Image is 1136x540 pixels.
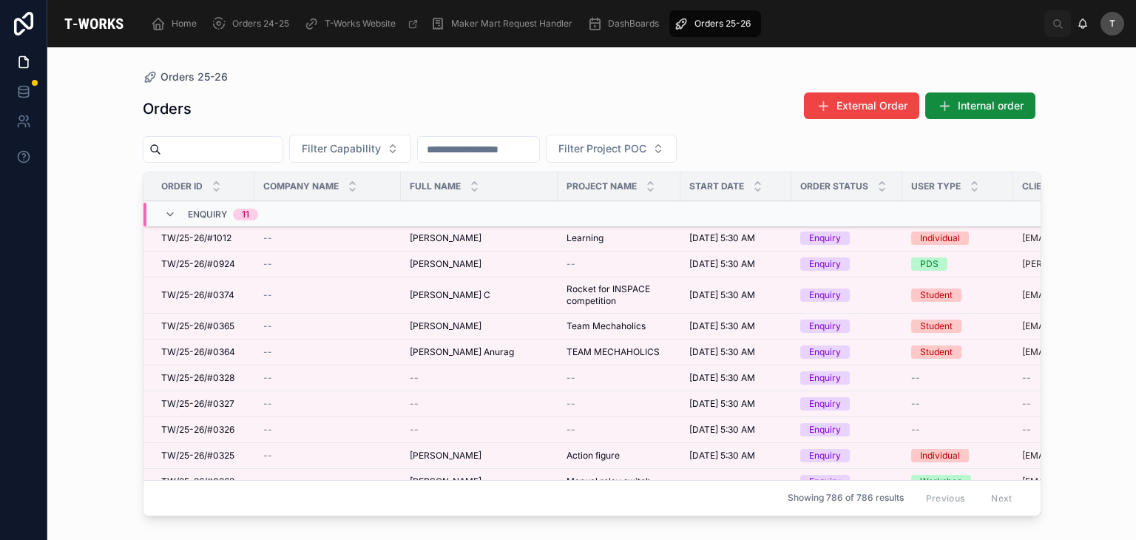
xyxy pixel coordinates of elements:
div: Student [920,345,953,359]
span: [DATE] 5:30 AM [689,372,755,384]
a: -- [567,372,672,384]
div: 11 [242,209,249,220]
a: Student [911,345,1004,359]
div: Enquiry [809,257,841,271]
div: Enquiry [809,371,841,385]
div: Enquiry [809,449,841,462]
a: [DATE] 5:30 AM [689,232,782,244]
span: -- [263,476,272,487]
span: [DATE] 5:30 AM [689,450,755,462]
a: -- [567,424,672,436]
span: [DATE] 5:30 AM [689,346,755,358]
a: TW/25-26/#0263 [161,476,246,487]
span: -- [410,398,419,410]
a: -- [263,320,392,332]
span: -- [263,320,272,332]
h1: Orders [143,98,192,119]
span: Orders 25-26 [160,70,228,84]
a: [PERSON_NAME] [410,450,549,462]
a: TW/25-26/#0924 [161,258,246,270]
a: TW/25-26/#0326 [161,424,246,436]
a: Student [911,288,1004,302]
a: Enquiry [800,257,893,271]
span: TEAM MECHAHOLICS [567,346,660,358]
a: [DATE] 5:30 AM [689,372,782,384]
span: Client/Employee Email [1022,180,1134,192]
span: TW/25-26/#0327 [161,398,234,410]
span: Showing 786 of 786 results [788,493,904,504]
a: Orders 25-26 [669,10,761,37]
a: TW/25-26/#0327 [161,398,246,410]
span: [PERSON_NAME] [410,232,481,244]
a: -- [263,424,392,436]
span: [PERSON_NAME] [410,258,481,270]
span: TW/25-26/#0374 [161,289,234,301]
a: [PERSON_NAME] [410,476,549,487]
span: [DATE] 5:30 AM [689,398,755,410]
div: Enquiry [809,345,841,359]
span: TW/25-26/#0924 [161,258,235,270]
a: Rocket for INSPACE competition [567,283,672,307]
span: Orders 24-25 [232,18,289,30]
div: PDS [920,257,939,271]
a: Enquiry [800,475,893,488]
a: Individual [911,449,1004,462]
span: Order ID [161,180,203,192]
span: [PERSON_NAME] [410,320,481,332]
a: T-Works Website [300,10,426,37]
span: [DATE] 5:30 AM [689,289,755,301]
a: [DATE] 5:30 AM [689,258,782,270]
span: Orders 25-26 [694,18,751,30]
a: Team Mechaholics [567,320,672,332]
button: Internal order [925,92,1035,119]
span: -- [263,372,272,384]
div: Workshop [920,475,962,488]
span: Manual relay switch [567,476,651,487]
button: Select Button [289,135,411,163]
a: [PERSON_NAME] [410,258,549,270]
a: Orders 25-26 [143,70,228,84]
div: Enquiry [809,232,841,245]
div: Enquiry [809,320,841,333]
a: Enquiry [800,397,893,411]
a: Manual relay switch [567,476,672,487]
span: Company Name [263,180,339,192]
span: TW/25-26/#0325 [161,450,234,462]
a: -- [263,232,392,244]
a: Action figure [567,450,672,462]
a: TW/25-26/#1012 [161,232,246,244]
span: -- [911,398,920,410]
span: -- [263,346,272,358]
a: Enquiry [800,371,893,385]
span: -- [911,372,920,384]
a: Home [146,10,207,37]
a: -- [567,398,672,410]
span: -- [263,289,272,301]
span: -- [263,258,272,270]
span: [DATE] 5:30 AM [689,232,755,244]
span: External Order [836,98,907,113]
span: Learning [567,232,603,244]
div: Student [920,320,953,333]
a: -- [263,372,392,384]
a: -- [410,372,549,384]
a: TW/25-26/#0325 [161,450,246,462]
span: TW/25-26/#0263 [161,476,234,487]
a: -- [911,398,1004,410]
span: -- [263,232,272,244]
a: TW/25-26/#0365 [161,320,246,332]
a: -- [911,372,1004,384]
span: Team Mechaholics [567,320,646,332]
div: Student [920,288,953,302]
span: [PERSON_NAME] [410,476,481,487]
a: Enquiry [800,449,893,462]
div: Enquiry [809,475,841,488]
a: [DATE] 5:30 AM [689,320,782,332]
span: -- [410,424,419,436]
a: -- [263,450,392,462]
span: -- [263,424,272,436]
span: -- [567,398,575,410]
a: [DATE] 5:30 AM [689,398,782,410]
a: Individual [911,232,1004,245]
